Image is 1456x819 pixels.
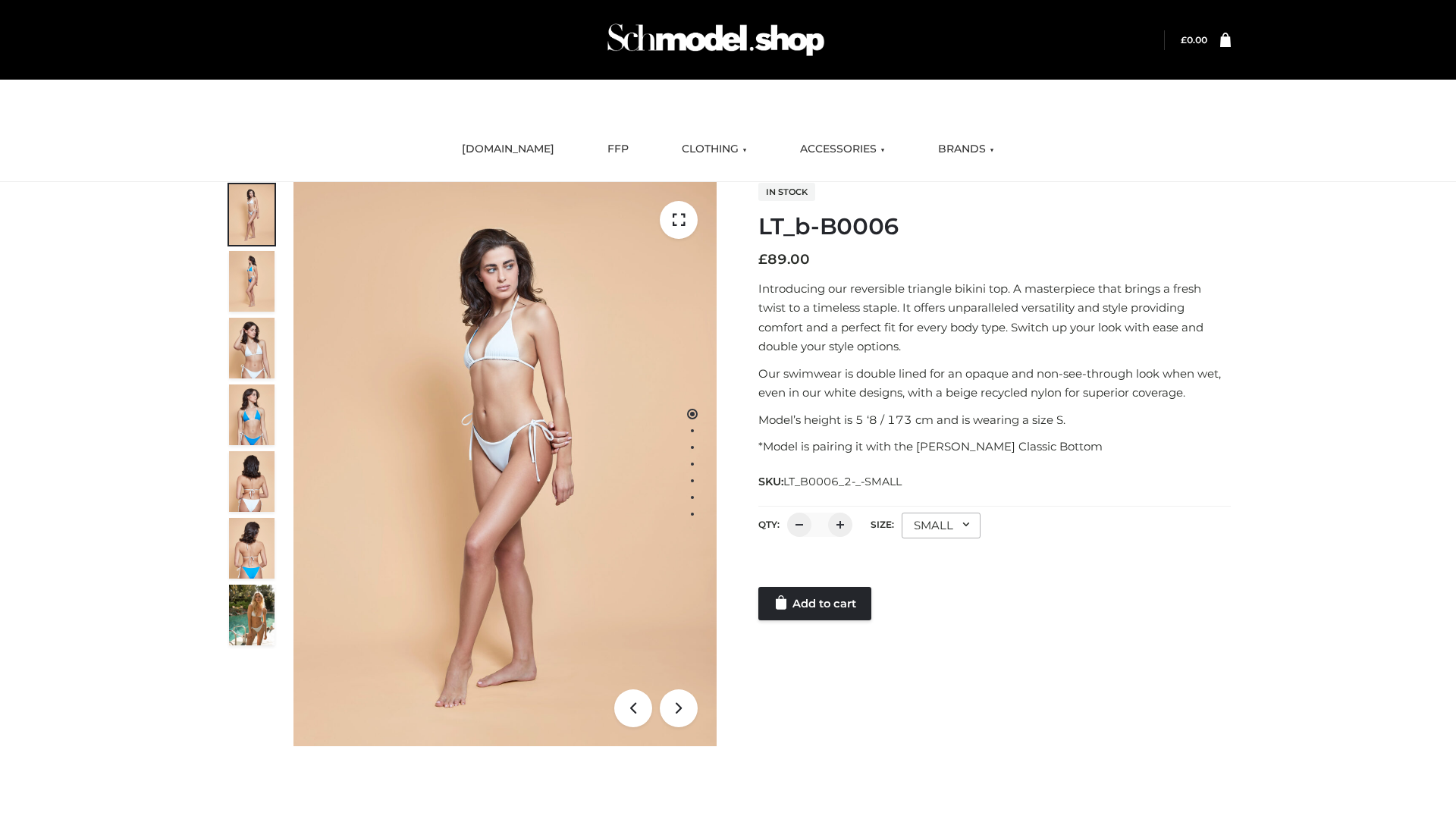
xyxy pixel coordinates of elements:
[229,318,275,378] img: ArielClassicBikiniTop_CloudNine_AzureSky_OW114ECO_3-scaled.jpg
[229,451,275,512] img: ArielClassicBikiniTop_CloudNine_AzureSky_OW114ECO_7-scaled.jpg
[758,410,1231,430] p: Model’s height is 5 ‘8 / 173 cm and is wearing a size S.
[758,251,810,268] bdi: 89.00
[1181,34,1187,45] span: £
[229,384,275,445] img: ArielClassicBikiniTop_CloudNine_AzureSky_OW114ECO_4-scaled.jpg
[229,585,275,645] img: Arieltop_CloudNine_AzureSky2.jpg
[758,364,1231,403] p: Our swimwear is double lined for an opaque and non-see-through look when wet, even in our white d...
[1181,34,1207,45] bdi: 0.00
[758,183,815,201] span: In stock
[927,133,1006,166] a: BRANDS
[670,133,758,166] a: CLOTHING
[450,133,566,166] a: [DOMAIN_NAME]
[902,513,981,538] div: SMALL
[758,519,780,530] label: QTY:
[758,279,1231,356] p: Introducing our reversible triangle bikini top. A masterpiece that brings a fresh twist to a time...
[758,437,1231,457] p: *Model is pairing it with the [PERSON_NAME] Classic Bottom
[783,475,902,488] span: LT_B0006_2-_-SMALL
[229,184,275,245] img: ArielClassicBikiniTop_CloudNine_AzureSky_OW114ECO_1-scaled.jpg
[758,472,903,491] span: SKU:
[789,133,896,166] a: ACCESSORIES
[871,519,894,530] label: Size:
[758,587,871,620] a: Add to cart
[602,10,830,70] img: Schmodel Admin 964
[758,213,1231,240] h1: LT_b-B0006
[229,518,275,579] img: ArielClassicBikiniTop_CloudNine_AzureSky_OW114ECO_8-scaled.jpg
[229,251,275,312] img: ArielClassicBikiniTop_CloudNine_AzureSky_OW114ECO_2-scaled.jpg
[1181,34,1207,45] a: £0.00
[596,133,640,166] a: FFP
[758,251,767,268] span: £
[293,182,717,746] img: ArielClassicBikiniTop_CloudNine_AzureSky_OW114ECO_1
